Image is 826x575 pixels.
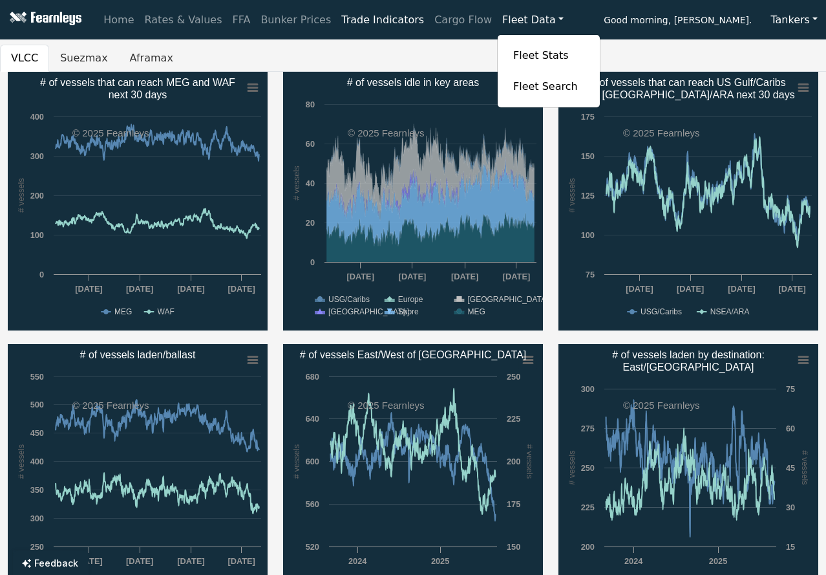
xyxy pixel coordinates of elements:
[786,384,795,394] text: 75
[72,400,149,411] text: © 2025 Fearnleys
[16,178,26,212] text: # vessels
[30,542,44,552] text: 250
[508,74,589,100] a: Fleet Search
[581,424,595,433] text: 275
[348,127,425,138] text: © 2025 Fearnleys
[30,230,44,240] text: 100
[306,457,319,466] text: 600
[497,7,569,33] a: Fleet Data
[310,257,315,267] text: 0
[348,400,425,411] text: © 2025 Fearnleys
[30,428,44,438] text: 450
[582,77,794,101] text: # of vessels that can reach US Gulf/Caribs and [GEOGRAPHIC_DATA]/ARA next 30 days
[114,307,132,316] text: MEG
[8,72,268,331] svg: # of vessels that can reach MEG and WAF​next 30 days
[498,40,600,71] a: Fleet Stats
[429,7,497,33] a: Cargo Flow
[80,349,196,360] text: # of vessels laden/ballast
[347,77,480,88] text: # of vessels idle in key areas
[6,12,81,28] img: Fearnleys Logo
[567,178,577,212] text: # vessels
[507,457,520,466] text: 200
[328,295,370,304] text: USG/Caribs
[346,272,374,281] text: [DATE]
[786,463,795,473] text: 45
[497,34,600,108] div: Fleet Data
[567,450,577,484] text: # vessels
[581,463,595,473] text: 250
[177,284,204,294] text: [DATE]
[507,414,520,424] text: 225
[641,307,682,316] text: USG/Caribs
[283,72,543,331] svg: # of vessels idle in key areas
[30,400,44,409] text: 500
[508,43,589,69] a: Fleet Stats
[581,542,595,552] text: 200
[30,514,44,523] text: 300
[177,556,204,566] text: [DATE]
[558,72,818,331] svg: # of vessels that can reach US Gulf/Caribs​and North Sea/ARA next 30 days
[300,349,526,361] text: # of vessels East/West of [GEOGRAPHIC_DATA]
[604,10,752,32] span: Good morning, [PERSON_NAME].
[49,45,118,72] button: Suezmax
[581,503,595,512] text: 225
[306,179,315,188] text: 40
[626,284,653,294] text: [DATE]
[30,372,44,382] text: 550
[306,139,315,149] text: 60
[498,71,600,102] a: Fleet Search
[255,7,336,33] a: Bunker Prices
[140,7,228,33] a: Rates & Values
[581,191,595,201] text: 125
[228,7,256,33] a: FFA
[348,556,367,566] text: 2024
[75,556,102,566] text: [DATE]
[398,295,423,304] text: Europe
[507,372,520,382] text: 250
[98,7,139,33] a: Home
[467,307,485,316] text: MEG
[467,295,548,304] text: [GEOGRAPHIC_DATA]
[581,151,595,161] text: 150
[228,284,255,294] text: [DATE]
[30,191,44,201] text: 200
[786,542,795,552] text: 15
[306,499,319,509] text: 560
[624,556,643,566] text: 2024
[119,45,184,72] button: Aframax
[30,485,44,495] text: 350
[612,349,765,373] text: # of vessels laden by destination: East/[GEOGRAPHIC_DATA]
[291,166,301,200] text: # vessels
[306,414,319,424] text: 640
[786,424,795,433] text: 60
[800,450,810,484] text: # vessels
[126,556,153,566] text: [DATE]
[623,127,700,138] text: © 2025 Fearnleys
[581,230,595,240] text: 100
[30,457,44,466] text: 400
[158,307,175,316] text: WAF
[126,284,153,294] text: [DATE]
[291,444,301,479] text: # vessels
[75,284,102,294] text: [DATE]
[586,270,595,279] text: 75
[581,112,595,122] text: 175
[728,284,755,294] text: [DATE]
[306,100,315,109] text: 80
[30,151,44,161] text: 300
[399,272,426,281] text: [DATE]
[503,272,530,281] text: [DATE]
[762,8,826,32] button: Tankers
[398,307,419,316] text: Spore
[16,444,26,479] text: # vessels
[451,272,478,281] text: [DATE]
[786,503,795,512] text: 30
[30,112,44,122] text: 400
[778,284,805,294] text: [DATE]
[525,444,535,479] text: # vessels
[72,127,149,138] text: © 2025 Fearnleys
[507,499,520,509] text: 175
[710,307,750,316] text: NSEA/ARA
[306,218,315,228] text: 20
[709,556,727,566] text: 2025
